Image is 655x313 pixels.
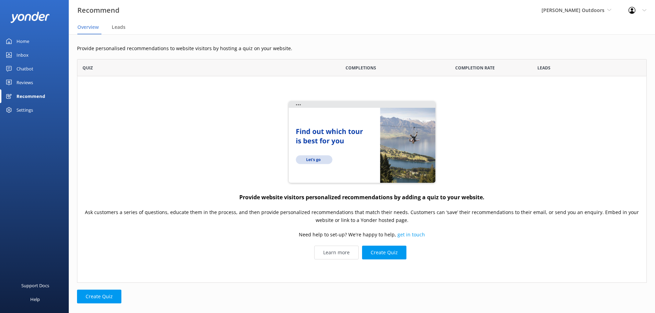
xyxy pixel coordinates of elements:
[239,193,484,202] h4: Provide website visitors personalized recommendations by adding a quiz to your website.
[77,5,119,16] h3: Recommend
[112,24,125,31] span: Leads
[17,76,33,89] div: Reviews
[346,65,376,71] span: Completions
[17,34,29,48] div: Home
[77,24,99,31] span: Overview
[17,62,33,76] div: Chatbot
[314,246,359,259] a: Learn more
[77,290,121,303] button: Create Quiz
[537,65,550,71] span: Leads
[83,65,93,71] span: Quiz
[21,279,49,292] div: Support Docs
[455,65,495,71] span: Completion Rate
[542,7,604,13] span: [PERSON_NAME] Outdoors
[17,89,45,103] div: Recommend
[299,231,425,239] p: Need help to set-up? We're happy to help,
[17,48,29,62] div: Inbox
[77,45,647,52] p: Provide personalised recommendations to website visitors by hosting a quiz on your website.
[397,232,425,238] a: get in touch
[77,76,647,282] div: grid
[286,100,438,186] img: quiz-website...
[362,246,406,259] button: Create Quiz
[17,103,33,117] div: Settings
[10,12,50,23] img: yonder-white-logo.png
[30,292,40,306] div: Help
[84,209,640,224] p: Ask customers a series of questions, educate them in the process, and then provide personalized r...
